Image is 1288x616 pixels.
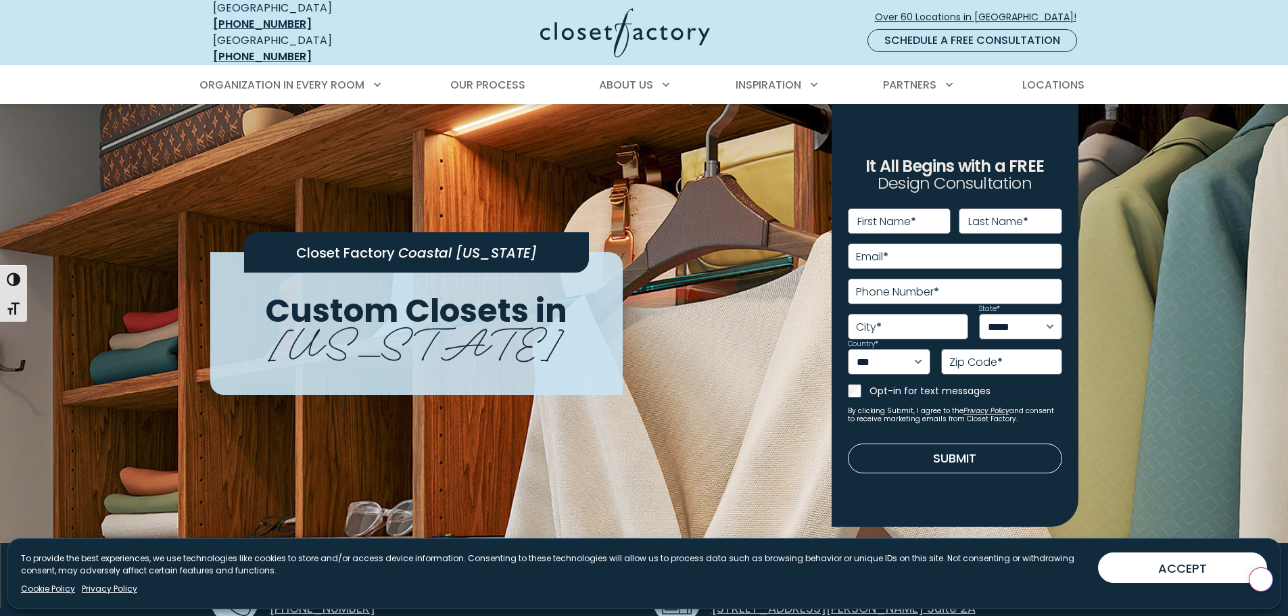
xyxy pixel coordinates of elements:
a: Over 60 Locations in [GEOGRAPHIC_DATA]! [874,5,1088,29]
span: Inspiration [736,77,801,93]
label: Country [848,341,878,348]
button: ACCEPT [1098,552,1267,583]
label: Last Name [968,216,1028,227]
span: It All Begins with a FREE [865,155,1044,177]
label: Zip Code [949,357,1003,368]
a: Schedule a Free Consultation [867,29,1077,52]
label: First Name [857,216,916,227]
span: Partners [883,77,936,93]
span: Locations [1022,77,1084,93]
span: Custom Closets in [265,288,567,333]
small: By clicking Submit, I agree to the and consent to receive marketing emails from Closet Factory. [848,407,1062,423]
span: [US_STATE] [269,308,563,370]
span: Organization in Every Room [199,77,364,93]
a: Cookie Policy [21,583,75,595]
span: Over 60 Locations in [GEOGRAPHIC_DATA]! [875,10,1087,24]
label: Opt-in for text messages [869,384,1062,398]
img: Closet Factory Logo [540,8,710,57]
span: Our Process [450,77,525,93]
span: Closet Factory [296,243,395,262]
div: [GEOGRAPHIC_DATA] [213,32,409,65]
button: Submit [848,444,1062,473]
a: Privacy Policy [82,583,137,595]
label: State [979,306,1000,312]
a: [PHONE_NUMBER] [213,49,312,64]
label: Email [856,252,888,262]
span: About Us [599,77,653,93]
span: Design Consultation [878,172,1032,195]
nav: Primary Menu [190,66,1099,104]
label: Phone Number [856,287,939,298]
span: Coastal [US_STATE] [398,243,537,262]
a: [PHONE_NUMBER] [213,16,312,32]
p: To provide the best experiences, we use technologies like cookies to store and/or access device i... [21,552,1087,577]
label: City [856,322,882,333]
a: Privacy Policy [963,406,1009,416]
